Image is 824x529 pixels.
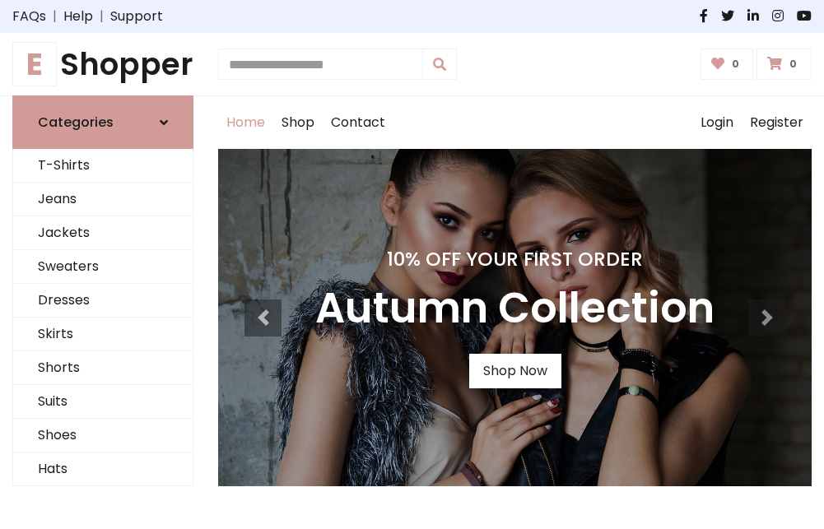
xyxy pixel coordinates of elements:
[469,354,561,388] a: Shop Now
[13,385,193,419] a: Suits
[13,284,193,318] a: Dresses
[315,248,715,271] h4: 10% Off Your First Order
[13,216,193,250] a: Jackets
[323,96,393,149] a: Contact
[13,452,193,486] a: Hats
[13,419,193,452] a: Shoes
[38,114,114,130] h6: Categories
[273,96,323,149] a: Shop
[756,49,812,80] a: 0
[12,46,193,82] a: EShopper
[12,95,193,149] a: Categories
[63,7,93,26] a: Help
[701,49,754,80] a: 0
[218,96,273,149] a: Home
[12,7,46,26] a: FAQs
[785,57,801,72] span: 0
[742,96,812,149] a: Register
[93,7,110,26] span: |
[13,250,193,284] a: Sweaters
[13,149,193,183] a: T-Shirts
[12,46,193,82] h1: Shopper
[12,42,57,86] span: E
[110,7,163,26] a: Support
[13,351,193,385] a: Shorts
[728,57,743,72] span: 0
[692,96,742,149] a: Login
[13,183,193,216] a: Jeans
[46,7,63,26] span: |
[315,284,715,334] h3: Autumn Collection
[13,318,193,351] a: Skirts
